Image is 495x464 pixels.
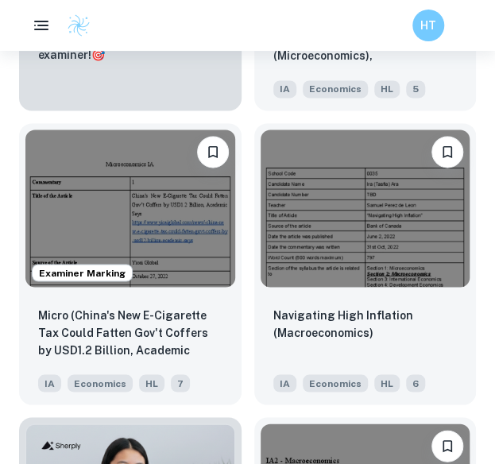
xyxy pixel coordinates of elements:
[412,10,444,41] button: HT
[273,374,296,392] span: IA
[33,265,132,280] span: Examiner Marking
[67,14,91,37] img: Clastify logo
[431,430,463,462] button: Bookmark
[91,48,105,61] span: 🎯
[420,17,438,34] h6: HT
[197,136,229,168] button: Bookmark
[57,14,91,37] a: Clastify logo
[19,123,242,404] a: Examiner MarkingBookmarkMicro (China's New E-Cigarette Tax Could Fatten Gov't Coffers by USD1.2 B...
[38,374,61,392] span: IA
[303,80,368,98] span: Economics
[139,374,164,392] span: HL
[273,80,296,98] span: IA
[68,374,133,392] span: Economics
[25,130,235,287] img: Economics IA example thumbnail: Micro (China's New E-Cigarette Tax Could
[406,80,425,98] span: 5
[38,306,222,360] p: Micro (China's New E-Cigarette Tax Could Fatten Gov't Coffers by USD1.2 Billion, Academic Says), ...
[374,80,400,98] span: HL
[261,130,470,287] img: Economics IA example thumbnail: Navigating High Inflation (Macroeconomic
[171,374,190,392] span: 7
[303,374,368,392] span: Economics
[254,123,477,404] a: BookmarkNavigating High Inflation (Macroeconomics)IAEconomicsHL6
[374,374,400,392] span: HL
[406,374,425,392] span: 6
[273,306,458,341] p: Navigating High Inflation (Macroeconomics)
[431,136,463,168] button: Bookmark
